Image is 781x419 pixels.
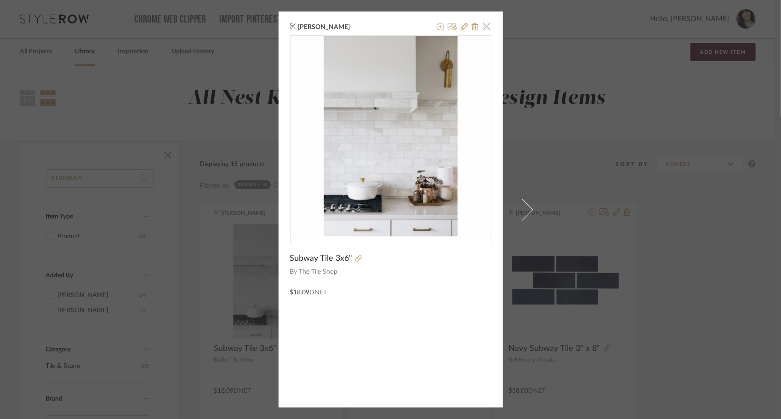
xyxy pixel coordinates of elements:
[310,289,327,296] span: DNET
[299,267,491,277] span: The Tile Shop
[290,253,353,264] span: Subway Tile 3x6"
[291,36,491,236] img: 9bc5ae33-81c9-4d49-b58b-0f34de6d2f45_436x436.jpg
[478,17,496,35] button: Close
[290,267,297,277] span: By
[291,36,491,236] div: 0
[298,23,364,31] span: [PERSON_NAME]
[290,289,310,296] span: $18.09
